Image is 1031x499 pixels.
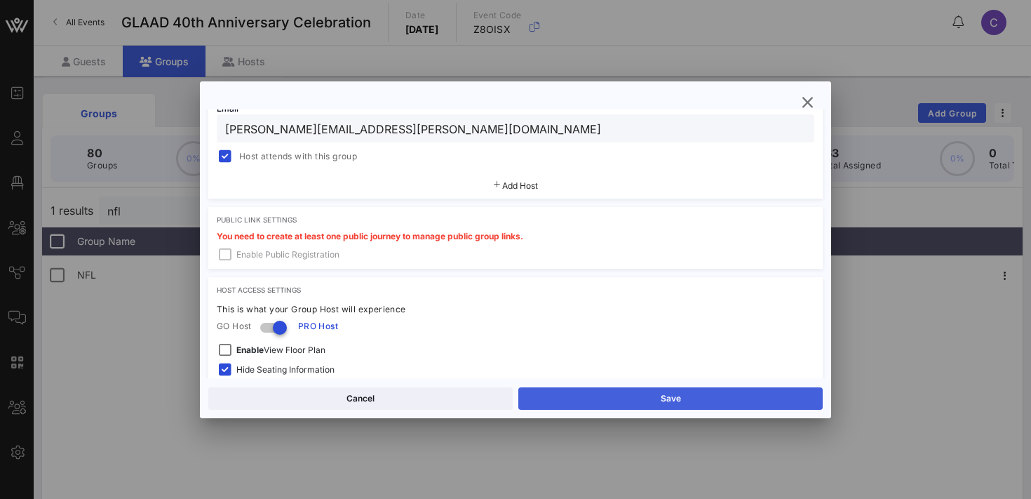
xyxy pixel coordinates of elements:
[518,387,823,410] button: Save
[217,231,523,241] span: You need to create at least one public journey to manage public group links.
[217,286,814,294] div: Host Access Settings
[217,215,814,224] div: Public Link Settings
[298,319,338,333] span: PRO Host
[239,149,357,164] span: Host attends with this group
[502,180,538,191] span: Add Host
[236,343,325,357] span: View Floor Plan
[494,182,538,190] button: Add Host
[236,345,264,355] strong: Enable
[236,363,335,377] span: Hide Seating Information
[217,302,814,317] div: This is what your Group Host will experience
[217,319,252,333] span: GO Host
[208,387,513,410] button: Cancel
[217,103,243,114] span: Email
